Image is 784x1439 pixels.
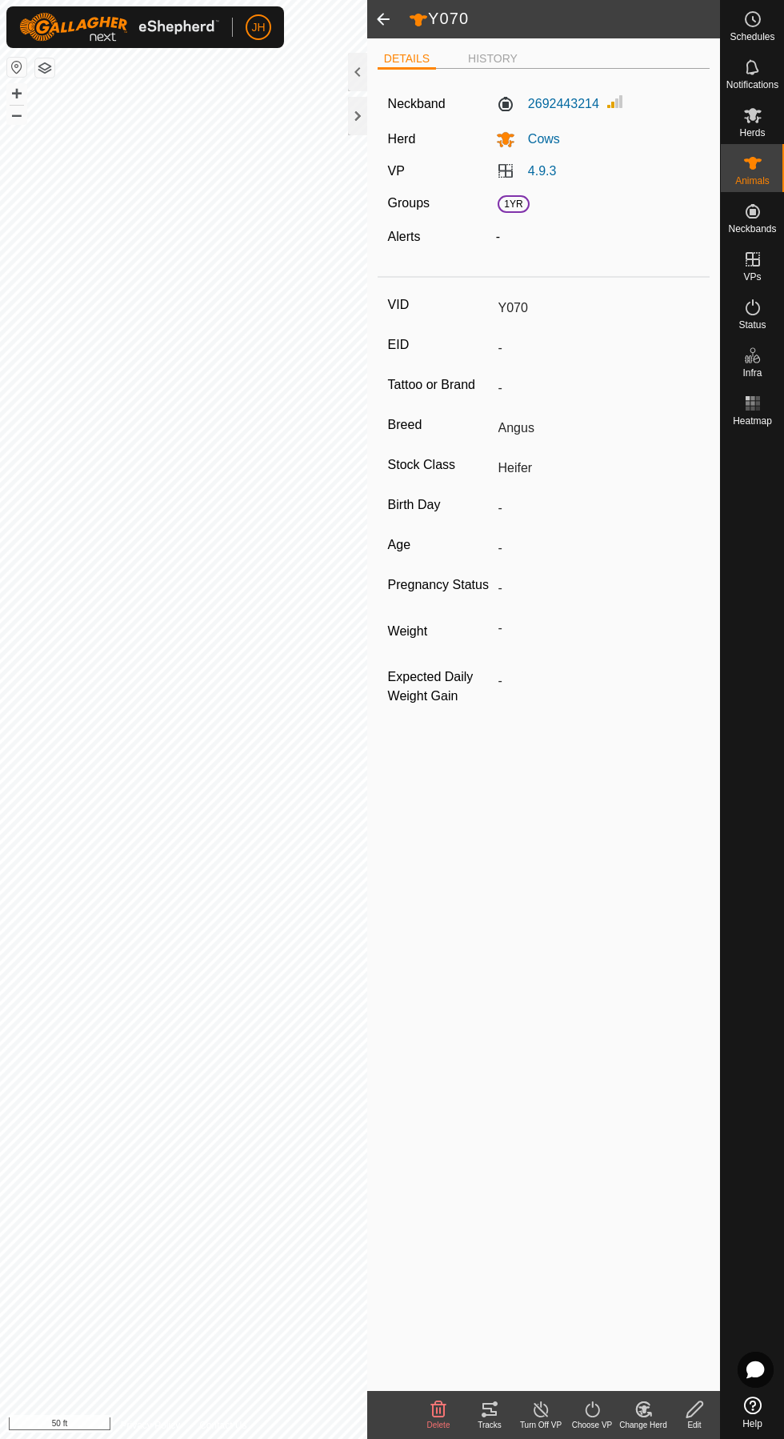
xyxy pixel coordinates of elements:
img: Gallagher Logo [19,13,219,42]
label: Groups [388,196,430,210]
li: HISTORY [462,50,524,67]
span: Herds [739,128,765,138]
span: Notifications [726,80,778,90]
label: Neckband [388,94,446,114]
label: Birth Day [388,495,492,515]
span: VPs [743,272,761,282]
label: Weight [388,615,492,648]
button: – [7,105,26,124]
a: Privacy Policy [120,1418,180,1433]
div: Edit [669,1419,720,1431]
span: 1YR [498,195,530,213]
span: Schedules [730,32,774,42]
div: Tracks [464,1419,515,1431]
li: DETAILS [378,50,436,70]
label: Tattoo or Brand [388,375,492,395]
span: Animals [735,176,770,186]
a: Contact Us [199,1418,246,1433]
span: Status [738,320,766,330]
span: Cows [515,132,560,146]
span: Delete [427,1421,450,1429]
label: EID [388,335,492,355]
span: Heatmap [733,416,772,426]
span: Infra [742,368,762,378]
div: Choose VP [566,1419,618,1431]
label: 2692443214 [496,94,599,114]
label: VID [388,295,492,315]
label: VP [388,164,405,178]
span: Help [742,1419,762,1429]
div: - [490,227,706,247]
label: Expected Daily Weight Gain [388,667,492,706]
label: Pregnancy Status [388,575,492,595]
span: Neckbands [728,224,776,234]
label: Age [388,535,492,555]
label: Breed [388,415,492,435]
h2: Y070 [409,9,720,30]
label: Herd [388,132,416,146]
label: Stock Class [388,455,492,475]
button: + [7,84,26,103]
label: Alerts [388,230,421,243]
div: Turn Off VP [515,1419,566,1431]
a: Help [721,1390,784,1435]
span: JH [251,19,265,36]
div: Change Herd [618,1419,669,1431]
button: Reset Map [7,58,26,77]
a: 4.9.3 [528,164,557,178]
img: Signal strength [606,92,625,111]
button: Map Layers [35,58,54,78]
